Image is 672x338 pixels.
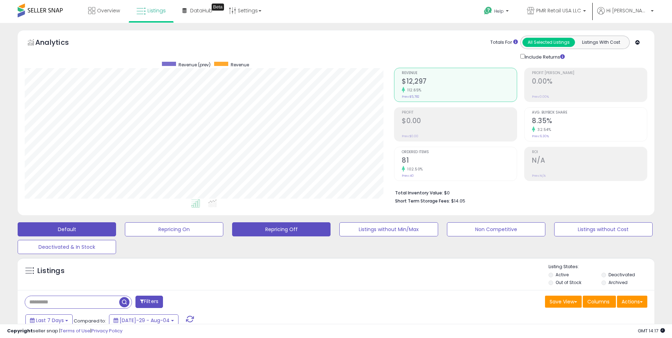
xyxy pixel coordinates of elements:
span: Listings [147,7,166,14]
label: Deactivated [609,272,635,278]
a: Hi [PERSON_NAME] [597,7,654,23]
small: 32.54% [535,127,551,132]
span: Avg. Buybox Share [532,111,647,115]
a: Terms of Use [60,327,90,334]
button: [DATE]-29 - Aug-04 [109,314,178,326]
button: All Selected Listings [522,38,575,47]
b: Short Term Storage Fees: [395,198,450,204]
h5: Analytics [35,37,83,49]
li: $0 [395,188,642,197]
div: seller snap | | [7,328,122,334]
span: Profit [PERSON_NAME] [532,71,647,75]
small: Prev: 0.00% [532,95,549,99]
i: Get Help [484,6,492,15]
span: Hi [PERSON_NAME] [606,7,649,14]
small: Prev: 6.30% [532,134,549,138]
span: Last 7 Days [36,317,64,324]
strong: Copyright [7,327,33,334]
small: Prev: N/A [532,174,546,178]
span: Help [494,8,504,14]
small: 112.65% [405,87,422,93]
span: PMR Retail USA LLC [536,7,581,14]
h2: N/A [532,156,647,166]
small: Prev: $5,782 [402,95,419,99]
div: Totals For [490,39,518,46]
span: Columns [587,298,610,305]
h2: 8.35% [532,117,647,126]
span: DataHub [190,7,212,14]
span: Compared to: [74,318,106,324]
button: Listings without Min/Max [339,222,438,236]
span: [DATE]-29 - Aug-04 [120,317,170,324]
button: Columns [583,296,616,308]
span: Overview [97,7,120,14]
button: Listings With Cost [575,38,627,47]
small: Prev: 40 [402,174,414,178]
small: 102.50% [405,167,423,172]
button: Repricing On [125,222,223,236]
h2: 0.00% [532,77,647,87]
span: Profit [402,111,517,115]
button: Non Competitive [447,222,545,236]
b: Total Inventory Value: [395,190,443,196]
small: Prev: $0.00 [402,134,418,138]
span: $14.05 [451,198,465,204]
h5: Listings [37,266,65,276]
button: Actions [617,296,647,308]
button: Deactivated & In Stock [18,240,116,254]
a: Privacy Policy [91,327,122,334]
span: 2025-08-12 14:17 GMT [638,327,665,334]
button: Last 7 Days [25,314,73,326]
label: Archived [609,279,628,285]
span: Revenue [402,71,517,75]
span: Ordered Items [402,150,517,154]
a: Help [478,1,516,23]
span: ROI [532,150,647,154]
span: Revenue (prev) [178,62,211,68]
h2: $12,297 [402,77,517,87]
div: Include Returns [515,53,573,61]
button: Default [18,222,116,236]
div: Tooltip anchor [212,4,224,11]
button: Save View [545,296,582,308]
button: Filters [135,296,163,308]
label: Active [556,272,569,278]
h2: $0.00 [402,117,517,126]
h2: 81 [402,156,517,166]
label: Out of Stock [556,279,581,285]
button: Listings without Cost [554,222,653,236]
button: Repricing Off [232,222,331,236]
span: Revenue [231,62,249,68]
p: Listing States: [549,264,654,270]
